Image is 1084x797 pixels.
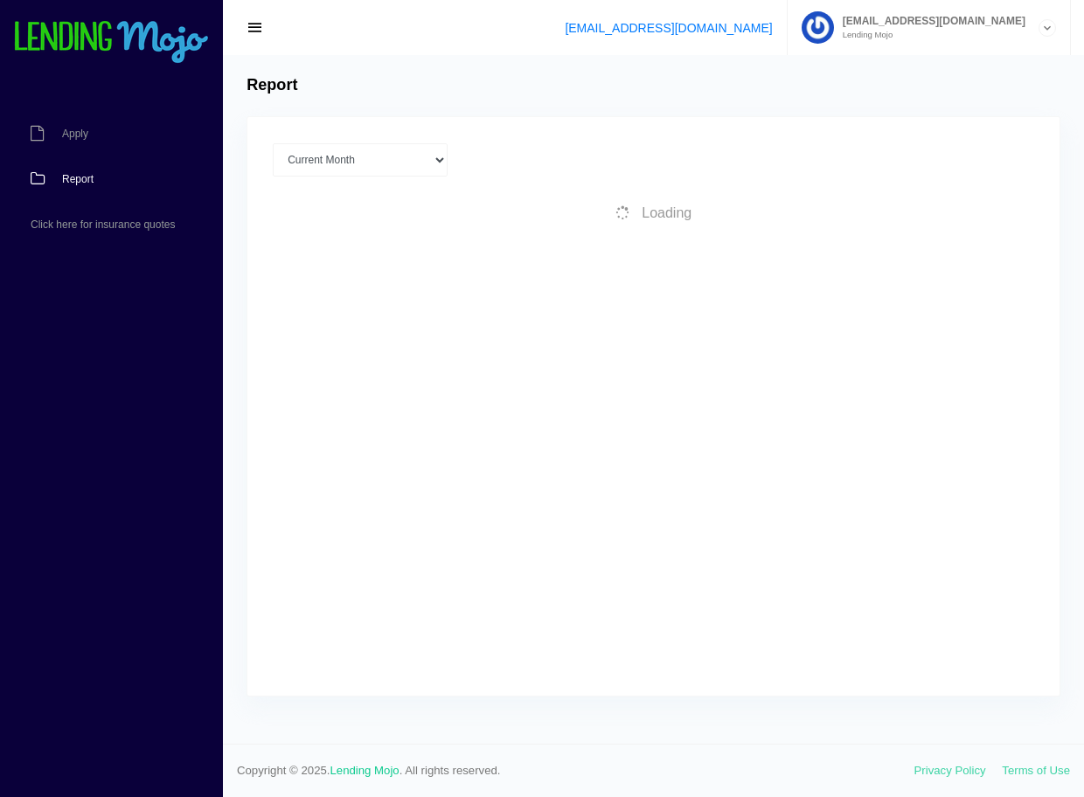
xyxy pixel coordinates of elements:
[834,31,1025,39] small: Lending Mojo
[62,128,88,139] span: Apply
[62,174,94,184] span: Report
[834,16,1025,26] span: [EMAIL_ADDRESS][DOMAIN_NAME]
[237,762,914,780] span: Copyright © 2025. . All rights reserved.
[31,219,175,230] span: Click here for insurance quotes
[565,21,772,35] a: [EMAIL_ADDRESS][DOMAIN_NAME]
[13,21,210,65] img: logo-small.png
[330,764,400,777] a: Lending Mojo
[642,205,691,220] span: Loading
[247,76,297,95] h4: Report
[802,11,834,44] img: Profile image
[1002,764,1070,777] a: Terms of Use
[914,764,986,777] a: Privacy Policy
